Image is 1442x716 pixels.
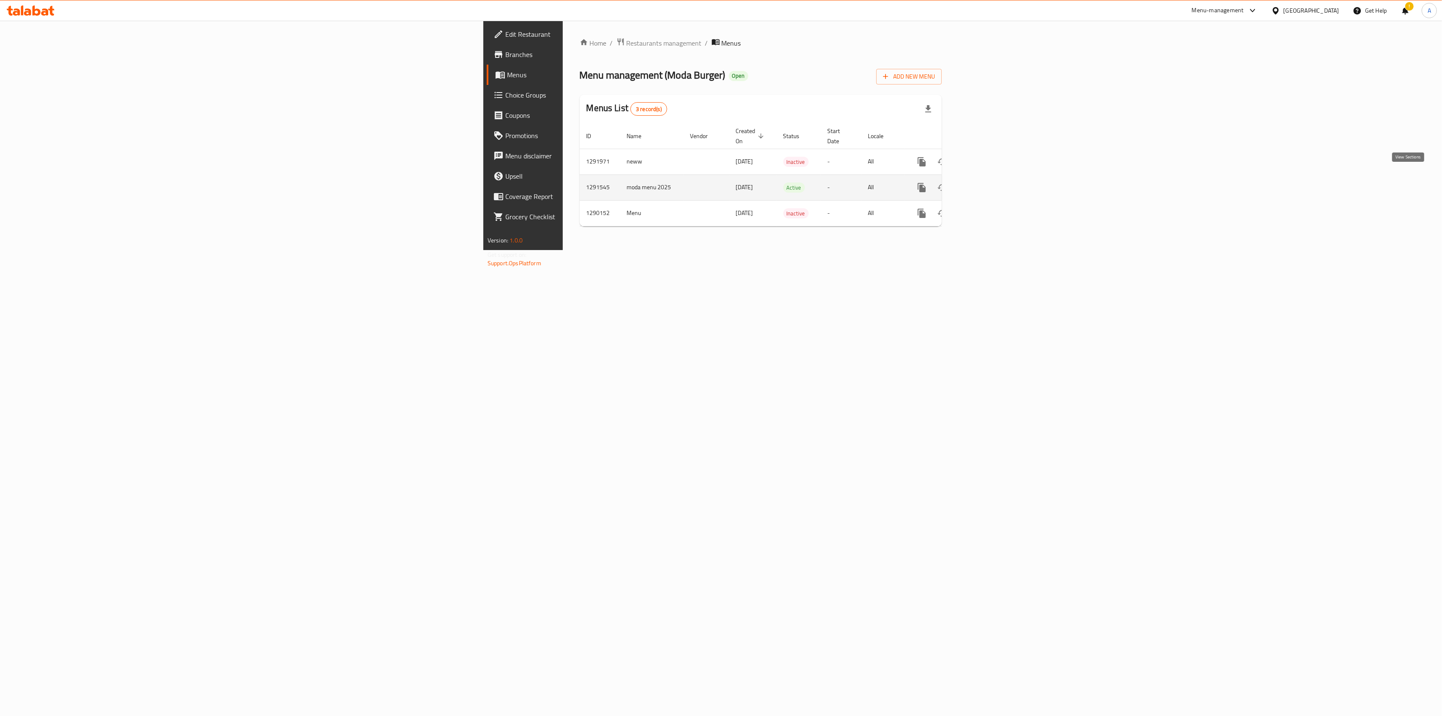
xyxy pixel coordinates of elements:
[736,207,753,218] span: [DATE]
[783,131,811,141] span: Status
[487,24,724,44] a: Edit Restaurant
[912,203,932,223] button: more
[783,209,809,218] span: Inactive
[932,152,952,172] button: Change Status
[505,110,717,120] span: Coupons
[736,156,753,167] span: [DATE]
[783,183,805,193] span: Active
[487,125,724,146] a: Promotions
[1284,6,1339,15] div: [GEOGRAPHIC_DATA]
[912,177,932,198] button: more
[505,171,717,181] span: Upsell
[580,65,725,84] span: Menu management ( Moda Burger )
[876,69,942,84] button: Add New Menu
[487,85,724,105] a: Choice Groups
[630,102,667,116] div: Total records count
[783,208,809,218] div: Inactive
[586,131,602,141] span: ID
[627,131,653,141] span: Name
[586,102,667,116] h2: Menus List
[912,152,932,172] button: more
[510,235,523,246] span: 1.0.0
[722,38,741,48] span: Menus
[507,70,717,80] span: Menus
[861,200,905,226] td: All
[736,126,766,146] span: Created On
[736,182,753,193] span: [DATE]
[487,186,724,207] a: Coverage Report
[905,123,1000,149] th: Actions
[861,149,905,174] td: All
[1192,5,1244,16] div: Menu-management
[883,71,935,82] span: Add New Menu
[690,131,719,141] span: Vendor
[932,177,952,198] button: Change Status
[580,38,942,49] nav: breadcrumb
[487,65,724,85] a: Menus
[488,249,526,260] span: Get support on:
[487,44,724,65] a: Branches
[861,174,905,200] td: All
[631,105,667,113] span: 3 record(s)
[505,90,717,100] span: Choice Groups
[487,105,724,125] a: Coupons
[505,29,717,39] span: Edit Restaurant
[868,131,895,141] span: Locale
[932,203,952,223] button: Change Status
[821,174,861,200] td: -
[505,212,717,222] span: Grocery Checklist
[783,157,809,167] span: Inactive
[487,166,724,186] a: Upsell
[488,258,541,269] a: Support.OpsPlatform
[580,123,1000,226] table: enhanced table
[918,99,938,119] div: Export file
[505,151,717,161] span: Menu disclaimer
[487,146,724,166] a: Menu disclaimer
[505,131,717,141] span: Promotions
[505,49,717,60] span: Branches
[487,207,724,227] a: Grocery Checklist
[505,191,717,201] span: Coverage Report
[729,71,748,81] div: Open
[1428,6,1431,15] span: A
[488,235,508,246] span: Version:
[729,72,748,79] span: Open
[821,149,861,174] td: -
[828,126,851,146] span: Start Date
[821,200,861,226] td: -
